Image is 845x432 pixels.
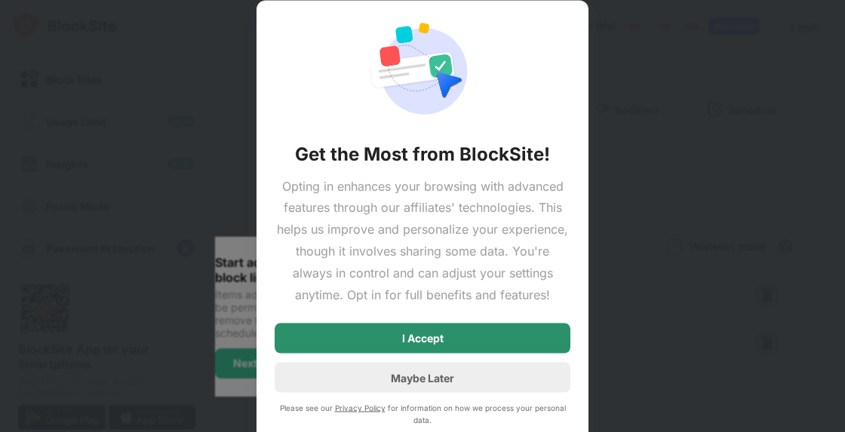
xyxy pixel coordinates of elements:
a: Privacy Policy [335,403,386,412]
div: Get the Most from BlockSite! [295,142,550,166]
div: I Accept [402,332,444,345]
img: action-permission-required.svg [368,18,477,124]
div: Maybe Later [391,371,454,384]
div: Please see our for information on how we process your personal data. [275,402,570,426]
div: Opting in enhances your browsing with advanced features through our affiliates' technologies. Thi... [275,175,570,305]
